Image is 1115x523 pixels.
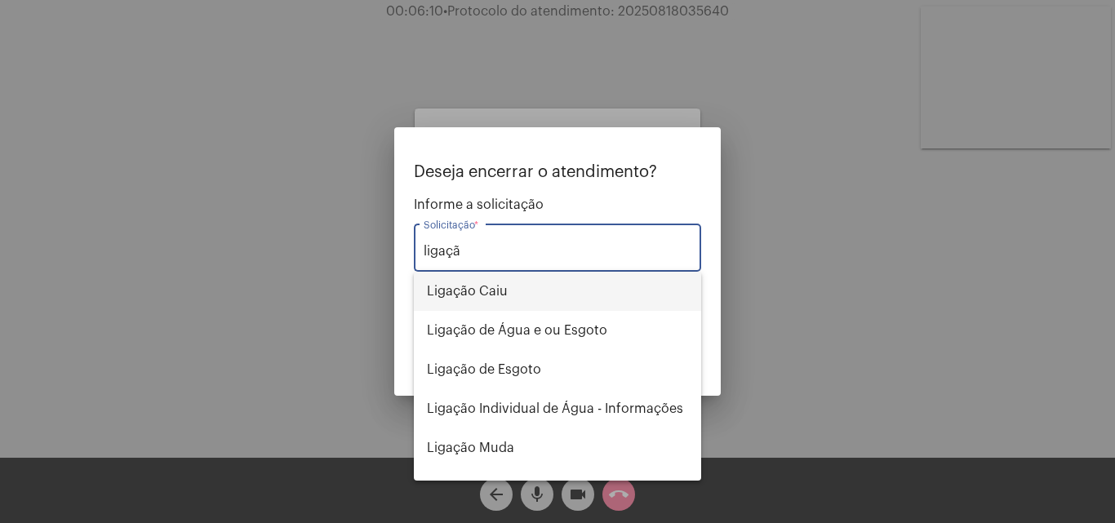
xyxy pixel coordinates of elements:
[427,389,688,428] span: Ligação Individual de Água - Informações
[427,272,688,311] span: Ligação Caiu
[414,163,701,181] p: Deseja encerrar o atendimento?
[427,468,688,507] span: Religação (informações sobre)
[427,311,688,350] span: Ligação de Água e ou Esgoto
[414,197,701,212] span: Informe a solicitação
[424,244,691,259] input: Buscar solicitação
[427,350,688,389] span: Ligação de Esgoto
[427,428,688,468] span: Ligação Muda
